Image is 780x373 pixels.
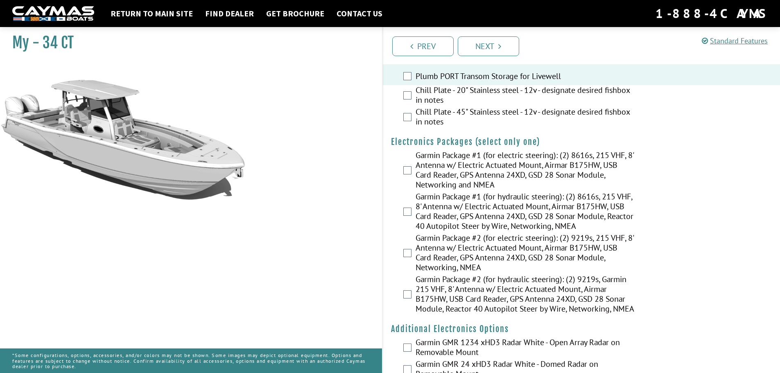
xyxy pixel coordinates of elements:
[392,36,454,56] a: Prev
[416,337,634,359] label: Garmin GMR 1234 xHD3 Radar White - Open Array Radar on Removable Mount
[416,71,634,83] label: Plumb PORT Transom Storage for Livewell
[12,348,370,373] p: *Some configurations, options, accessories, and/or colors may not be shown. Some images may depic...
[702,36,768,45] a: Standard Features
[458,36,519,56] a: Next
[201,8,258,19] a: Find Dealer
[12,6,94,21] img: white-logo-c9c8dbefe5ff5ceceb0f0178aa75bf4bb51f6bca0971e226c86eb53dfe498488.png
[391,137,772,147] h4: Electronics Packages (select only one)
[416,274,634,316] label: Garmin Package #2 (for hydraulic steering): (2) 9219s, Garmin 215 VHF, 8' Antenna w/ Electric Act...
[262,8,328,19] a: Get Brochure
[12,34,362,52] h1: My - 34 CT
[416,233,634,274] label: Garmin Package #2 (for electric steering): (2) 9219s, 215 VHF, 8' Antenna w/ Electric Actuated Mo...
[656,5,768,23] div: 1-888-4CAYMAS
[416,85,634,107] label: Chill Plate - 20" Stainless steel - 12v - designate desired fishbox in notes
[332,8,387,19] a: Contact Us
[416,107,634,129] label: Chill Plate - 45" Stainless steel - 12v - designate desired fishbox in notes
[416,192,634,233] label: Garmin Package #1 (for hydraulic steering): (2) 8616s, 215 VHF, 8' Antenna w/ Electric Actuated M...
[106,8,197,19] a: Return to main site
[416,150,634,192] label: Garmin Package #1 (for electric steering): (2) 8616s, 215 VHF, 8' Antenna w/ Electric Actuated Mo...
[391,324,772,334] h4: Additional Electronics Options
